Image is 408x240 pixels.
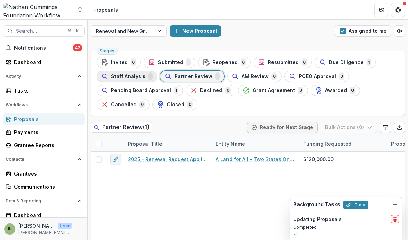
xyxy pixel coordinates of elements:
[128,156,207,163] a: 2025 - Renewal Request Application
[225,87,231,94] span: 0
[211,140,249,147] div: Entity Name
[148,72,153,80] span: 1
[247,122,318,133] button: Ready for Next Stage
[268,59,299,65] span: Resubmitted
[293,224,399,230] p: Completed
[3,25,85,37] button: Search...
[350,87,355,94] span: 0
[174,87,178,94] span: 1
[91,122,152,132] h2: Partner Review ( 1 )
[380,122,391,133] button: Edit table settings
[97,57,141,68] button: Invited0
[6,198,75,203] span: Data & Reporting
[367,58,371,66] span: 1
[394,122,405,133] button: Export table data
[302,58,307,66] span: 0
[3,113,85,125] a: Proposals
[200,88,222,94] span: Declined
[335,25,391,37] button: Assigned to me
[139,101,145,108] span: 0
[241,58,246,66] span: 0
[3,99,85,110] button: Open Workflows
[97,99,150,110] button: Cancelled0
[3,209,85,221] a: Dashboard
[3,71,85,82] button: Open Activity
[111,88,171,94] span: Pending Board Approval
[158,59,183,65] span: Submitted
[58,223,72,229] p: User
[100,49,114,53] span: Stages
[211,136,299,151] div: Entity Name
[238,85,308,96] button: Grant Agreement0
[394,25,405,37] button: Open table manager
[170,25,221,37] button: New Proposal
[14,170,79,177] div: Grantees
[212,59,238,65] span: Reopened
[321,122,377,133] button: Bulk Actions (0)
[6,102,75,107] span: Workflows
[198,57,251,68] button: Reopened0
[216,156,295,163] a: A Land for All - Two States One Homeland
[97,85,183,96] button: Pending Board Approval1
[215,72,220,80] span: 1
[144,57,195,68] button: Submitted1
[187,101,193,108] span: 0
[14,58,79,66] div: Dashboard
[3,3,72,17] img: Nathan Cummings Foundation Workflow Sandbox logo
[111,102,137,108] span: Cancelled
[14,45,73,51] span: Notifications
[299,74,336,80] span: PCEO Approval
[3,42,85,53] button: Notifications42
[186,58,191,66] span: 1
[3,56,85,68] a: Dashboard
[14,128,79,136] div: Payments
[391,3,405,17] button: Get Help
[254,57,312,68] button: Resubmitted0
[14,115,79,123] div: Proposals
[186,85,235,96] button: Declined0
[299,136,387,151] div: Funding Requested
[14,183,79,190] div: Communications
[343,201,368,209] button: Clear
[311,85,360,96] button: Awarded0
[299,140,356,147] div: Funding Requested
[391,215,399,223] button: delete
[339,72,344,80] span: 0
[160,71,224,82] button: Partner Review1
[3,85,85,96] a: Tasks
[131,58,136,66] span: 0
[284,71,349,82] button: PCEO Approval0
[152,99,197,110] button: Closed0
[66,27,80,35] div: ⌘ + K
[3,181,85,192] a: Communications
[8,227,12,231] div: Isaac Luria
[227,71,282,82] button: AM Review0
[293,216,342,222] h2: Updating Proposals
[271,72,277,80] span: 0
[252,88,295,94] span: Grant Agreement
[3,195,85,207] button: Open Data & Reporting
[14,87,79,94] div: Tasks
[16,28,63,34] span: Search...
[93,6,118,13] div: Proposals
[329,59,364,65] span: Due Diligence
[14,141,79,149] div: Grantee Reports
[3,126,85,138] a: Payments
[167,102,184,108] span: Closed
[18,222,55,229] p: [PERSON_NAME]
[14,211,79,219] div: Dashboard
[374,3,388,17] button: Partners
[391,200,399,209] button: Dismiss
[124,136,211,151] div: Proposal Title
[303,156,334,163] span: $120,000.00
[75,225,83,233] button: More
[325,88,347,94] span: Awarded
[111,74,145,80] span: Staff Analysis
[75,3,85,17] button: Open entity switcher
[315,57,376,68] button: Due Diligence1
[293,202,340,208] h2: Background Tasks
[3,168,85,179] a: Grantees
[3,139,85,151] a: Grantee Reports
